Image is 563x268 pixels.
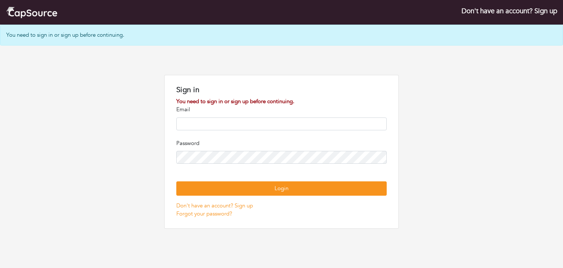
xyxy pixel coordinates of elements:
[176,210,232,217] a: Forgot your password?
[176,86,387,94] h1: Sign in
[176,202,253,209] a: Don't have an account? Sign up
[176,105,387,114] p: Email
[176,181,387,196] button: Login
[461,6,557,16] a: Don't have an account? Sign up
[176,139,387,148] p: Password
[6,6,58,19] img: cap_logo.png
[176,97,387,106] div: You need to sign in or sign up before continuing.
